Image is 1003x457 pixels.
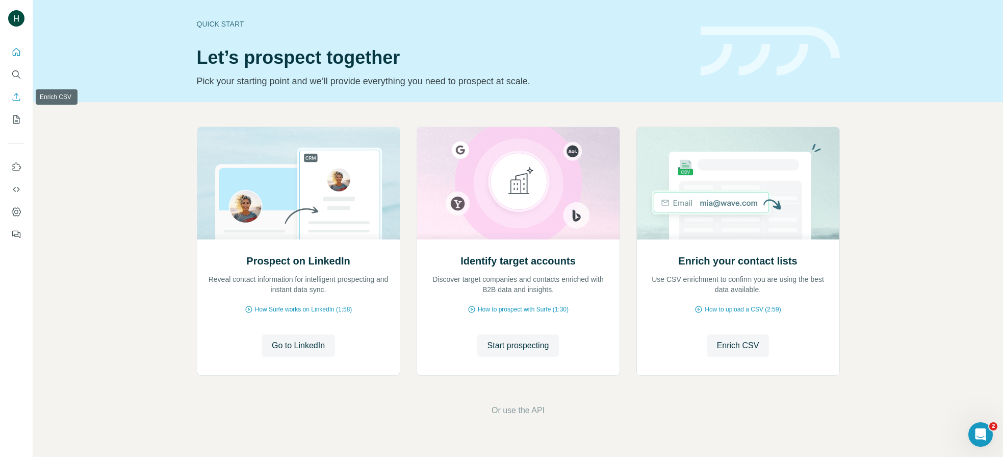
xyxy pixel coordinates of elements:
[8,65,24,84] button: Search
[8,203,24,221] button: Dashboard
[989,422,997,430] span: 2
[255,305,352,314] span: How Surfe works on LinkedIn (1:58)
[272,340,325,352] span: Go to LinkedIn
[701,27,840,76] img: banner
[477,334,559,357] button: Start prospecting
[705,305,781,314] span: How to upload a CSV (2:59)
[8,225,24,244] button: Feedback
[968,422,993,447] iframe: Intercom live chat
[636,127,840,239] img: Enrich your contact lists
[197,47,688,68] h1: Let’s prospect together
[678,254,797,268] h2: Enrich your contact lists
[197,127,400,239] img: Prospect on LinkedIn
[8,158,24,176] button: Use Surfe on LinkedIn
[246,254,350,268] h2: Prospect on LinkedIn
[8,110,24,129] button: My lists
[707,334,769,357] button: Enrich CSV
[262,334,335,357] button: Go to LinkedIn
[460,254,576,268] h2: Identify target accounts
[8,43,24,61] button: Quick start
[717,340,759,352] span: Enrich CSV
[492,404,545,417] button: Or use the API
[647,274,829,295] p: Use CSV enrichment to confirm you are using the best data available.
[197,74,688,88] p: Pick your starting point and we’ll provide everything you need to prospect at scale.
[8,180,24,199] button: Use Surfe API
[8,10,24,27] img: Avatar
[8,88,24,106] button: Enrich CSV
[487,340,549,352] span: Start prospecting
[427,274,609,295] p: Discover target companies and contacts enriched with B2B data and insights.
[417,127,620,239] img: Identify target accounts
[208,274,390,295] p: Reveal contact information for intelligent prospecting and instant data sync.
[197,19,688,29] div: Quick start
[478,305,569,314] span: How to prospect with Surfe (1:30)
